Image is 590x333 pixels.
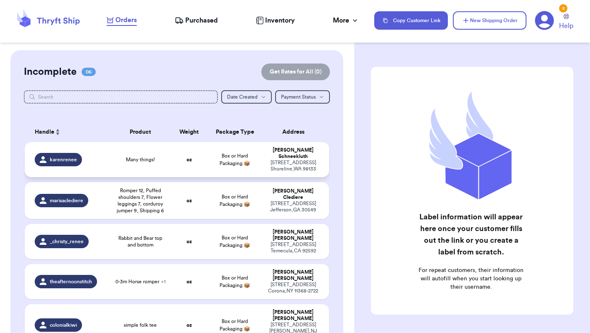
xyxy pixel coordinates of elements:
[220,235,250,248] span: Box or Hard Packaging 📦
[186,239,192,244] strong: oz
[54,127,61,137] button: Sort ascending
[262,122,329,142] th: Address
[267,188,319,201] div: [PERSON_NAME] Clediere
[535,11,554,30] a: 2
[267,160,319,172] div: [STREET_ADDRESS] Shoreline , WA 98133
[50,322,77,328] span: colonialkiwi
[261,64,330,80] button: Get Rates for All (0)
[50,197,83,204] span: marisaclediere
[50,238,84,245] span: _christy_renee
[220,194,250,207] span: Box or Hard Packaging 📦
[24,65,77,79] h2: Incomplete
[559,14,573,31] a: Help
[161,279,166,284] span: + 1
[186,198,192,203] strong: oz
[124,322,157,328] span: simple folk tee
[115,235,166,248] span: Rabbit and Bear top and bottom
[221,90,272,104] button: Date Created
[220,153,250,166] span: Box or Hard Packaging 📦
[267,241,319,254] div: [STREET_ADDRESS] Temecula , CA 92592
[50,156,77,163] span: karenrenee
[267,309,319,322] div: [PERSON_NAME] [PERSON_NAME]
[35,128,54,137] span: Handle
[220,319,250,331] span: Box or Hard Packaging 📦
[374,11,448,30] button: Copy Customer Link
[115,187,166,214] span: Romper 12, Puffed shoulders 7, Flower leggings 7, corduroy jumper 9, Shipping 6
[110,122,171,142] th: Product
[171,122,207,142] th: Weight
[185,15,218,25] span: Purchased
[107,15,137,26] a: Orders
[115,278,166,285] span: 0-3m Horse romper
[126,156,155,163] span: Many things!
[186,323,192,328] strong: oz
[207,122,262,142] th: Package Type
[24,90,218,104] input: Search
[267,147,319,160] div: [PERSON_NAME] Schneekluth
[50,278,92,285] span: theafternoonstitch
[256,15,295,25] a: Inventory
[265,15,295,25] span: Inventory
[220,275,250,288] span: Box or Hard Packaging 📦
[333,15,359,25] div: More
[281,94,316,99] span: Payment Status
[267,282,319,294] div: [STREET_ADDRESS] Corona , NY 11368-2722
[559,4,567,13] div: 2
[267,229,319,241] div: [PERSON_NAME] [PERSON_NAME]
[115,15,137,25] span: Orders
[415,266,527,291] p: For repeat customers, their information will autofill when you start looking up their username.
[175,15,218,25] a: Purchased
[453,11,526,30] button: New Shipping Order
[186,157,192,162] strong: oz
[267,201,319,213] div: [STREET_ADDRESS] Jefferson , GA 30549
[186,279,192,284] strong: oz
[415,211,527,258] h2: Label information will appear here once your customer fills out the link or you create a label fr...
[227,94,258,99] span: Date Created
[82,68,96,76] span: 06
[559,21,573,31] span: Help
[275,90,330,104] button: Payment Status
[267,269,319,282] div: [PERSON_NAME] [PERSON_NAME]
